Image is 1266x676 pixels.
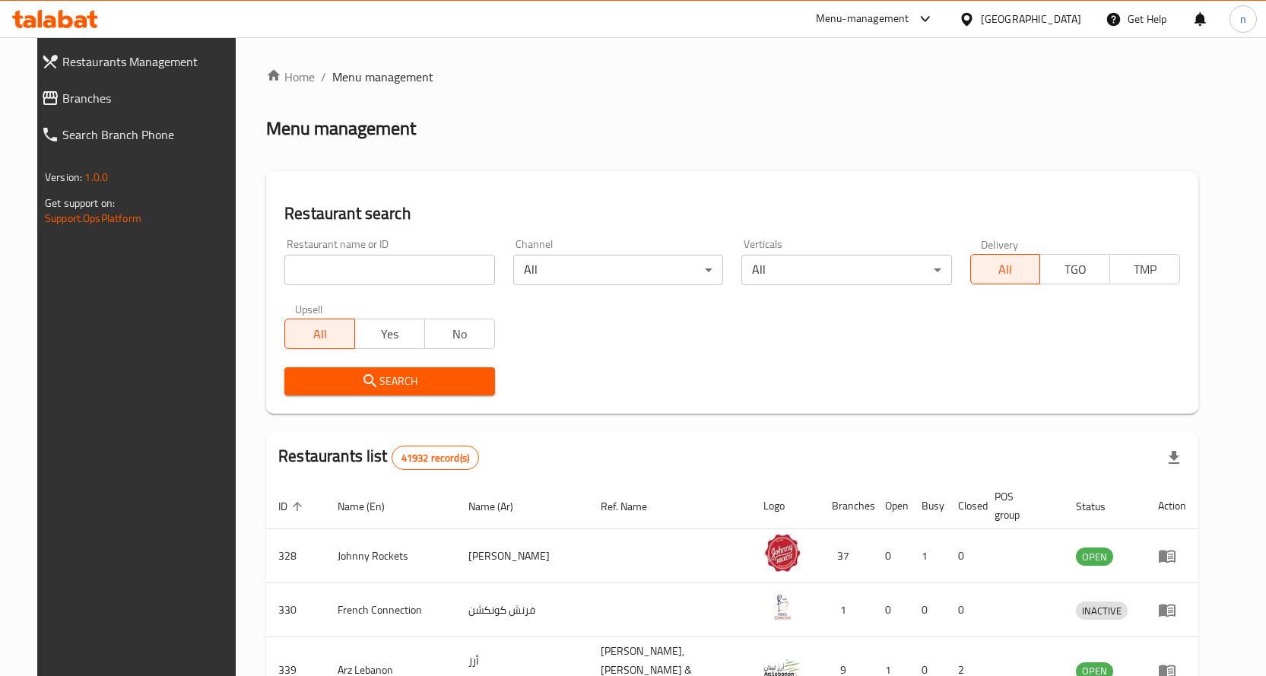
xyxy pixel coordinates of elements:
[1076,548,1113,566] span: OPEN
[1076,601,1128,620] div: INACTIVE
[946,583,982,637] td: 0
[332,68,433,86] span: Menu management
[1146,483,1198,529] th: Action
[1240,11,1246,27] span: n
[431,323,489,345] span: No
[278,445,479,470] h2: Restaurants list
[1076,602,1128,620] span: INACTIVE
[266,529,325,583] td: 328
[45,208,141,228] a: Support.OpsPlatform
[1116,259,1174,281] span: TMP
[284,319,355,349] button: All
[763,534,801,572] img: Johnny Rockets
[297,372,482,391] span: Search
[820,483,873,529] th: Branches
[284,367,494,395] button: Search
[284,202,1180,225] h2: Restaurant search
[62,125,236,144] span: Search Branch Phone
[909,583,946,637] td: 0
[291,323,349,345] span: All
[338,497,405,516] span: Name (En)
[909,483,946,529] th: Busy
[1039,254,1110,284] button: TGO
[392,446,479,470] div: Total records count
[266,68,1198,86] nav: breadcrumb
[361,323,419,345] span: Yes
[1158,601,1186,619] div: Menu
[946,483,982,529] th: Closed
[946,529,982,583] td: 0
[873,483,909,529] th: Open
[1076,547,1113,566] div: OPEN
[1076,497,1125,516] span: Status
[873,529,909,583] td: 0
[295,303,323,314] label: Upsell
[820,583,873,637] td: 1
[1109,254,1180,284] button: TMP
[981,11,1081,27] div: [GEOGRAPHIC_DATA]
[29,43,249,80] a: Restaurants Management
[325,583,456,637] td: French Connection
[392,451,478,465] span: 41932 record(s)
[266,583,325,637] td: 330
[321,68,326,86] li: /
[601,497,667,516] span: Ref. Name
[62,52,236,71] span: Restaurants Management
[909,529,946,583] td: 1
[284,255,494,285] input: Search for restaurant name or ID..
[29,116,249,153] a: Search Branch Phone
[981,239,1019,249] label: Delivery
[456,529,589,583] td: [PERSON_NAME]
[468,497,533,516] span: Name (Ar)
[84,167,108,187] span: 1.0.0
[816,10,909,28] div: Menu-management
[62,89,236,107] span: Branches
[266,116,416,141] h2: Menu management
[1046,259,1104,281] span: TGO
[266,68,315,86] a: Home
[995,487,1045,524] span: POS group
[820,529,873,583] td: 37
[873,583,909,637] td: 0
[325,529,456,583] td: Johnny Rockets
[45,193,115,213] span: Get support on:
[45,167,82,187] span: Version:
[1158,547,1186,565] div: Menu
[741,255,951,285] div: All
[513,255,723,285] div: All
[1156,440,1192,476] div: Export file
[977,259,1035,281] span: All
[456,583,589,637] td: فرنش كونكشن
[424,319,495,349] button: No
[278,497,307,516] span: ID
[751,483,820,529] th: Logo
[763,588,801,626] img: French Connection
[29,80,249,116] a: Branches
[354,319,425,349] button: Yes
[970,254,1041,284] button: All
